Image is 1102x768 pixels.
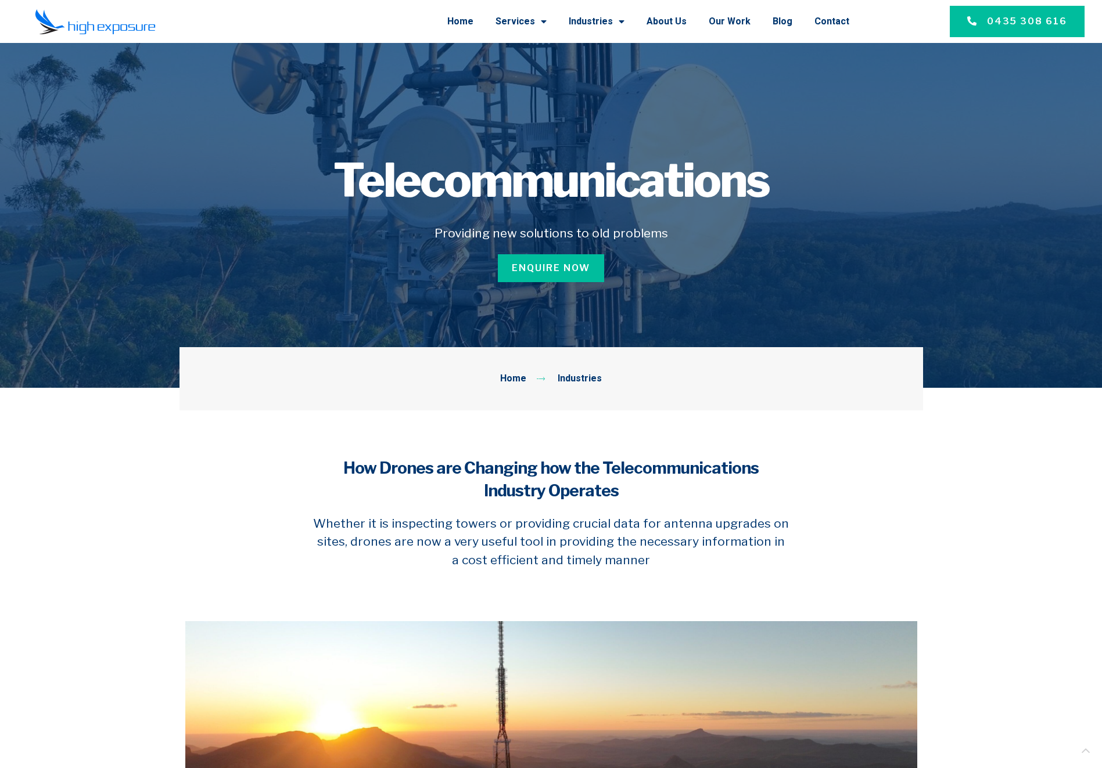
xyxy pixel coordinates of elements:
img: Final-Logo copy [35,9,156,35]
a: 0435 308 616 [950,6,1085,37]
h4: How Drones are Changing how the Telecommunications Industry Operates [313,457,789,502]
a: Home [447,6,473,37]
nav: Menu [188,6,849,37]
a: Industries [536,372,602,387]
h5: Whether it is inspecting towers or providing crucial data for antenna upgrades on sites, drones a... [313,514,789,569]
a: Home [500,372,526,387]
span: Industries [555,372,602,387]
a: Contact [814,6,849,37]
a: Enquire Now [498,254,604,282]
a: Blog [773,6,792,37]
h1: Telecommunications [204,157,899,204]
span: Enquire Now [512,261,590,275]
h5: Providing new solutions to old problems [204,224,899,243]
a: Industries [569,6,624,37]
a: About Us [647,6,687,37]
span: 0435 308 616 [987,15,1067,28]
a: Our Work [709,6,751,37]
a: Services [496,6,547,37]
